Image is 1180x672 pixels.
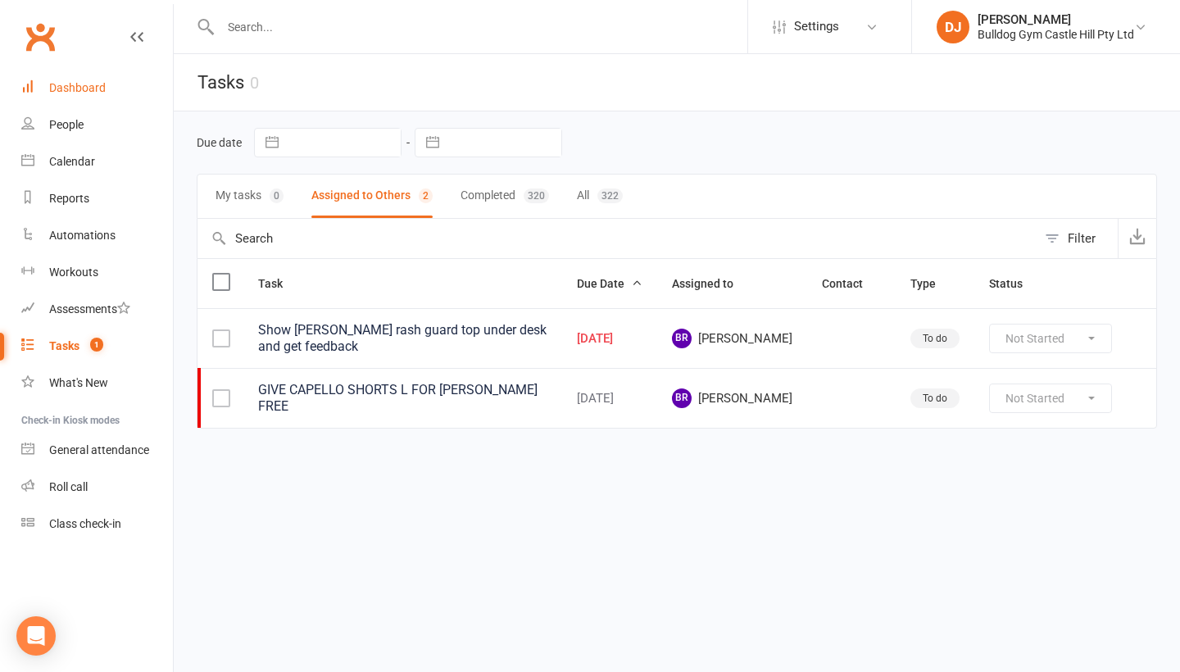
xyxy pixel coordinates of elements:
div: GIVE CAPELLO SHORTS L FOR [PERSON_NAME] FREE [258,382,547,415]
h1: Tasks [174,54,259,111]
div: Workouts [49,266,98,279]
div: Class check-in [49,517,121,530]
a: Dashboard [21,70,173,107]
a: Calendar [21,143,173,180]
button: My tasks0 [216,175,284,218]
a: Automations [21,217,173,254]
div: Tasks [49,339,79,352]
div: [DATE] [577,332,642,346]
div: To do [910,329,960,348]
div: 322 [597,188,623,203]
a: Class kiosk mode [21,506,173,543]
a: What's New [21,365,173,402]
a: Reports [21,180,173,217]
div: Roll call [49,480,88,493]
div: Automations [49,229,116,242]
span: [PERSON_NAME] [672,388,792,408]
div: Open Intercom Messenger [16,616,56,656]
div: [DATE] [577,392,642,406]
a: Workouts [21,254,173,291]
button: Completed320 [461,175,549,218]
a: Clubworx [20,16,61,57]
div: To do [910,388,960,408]
a: General attendance kiosk mode [21,432,173,469]
input: Search [197,219,1037,258]
button: Assigned to [672,274,751,293]
div: Assessments [49,302,130,316]
a: Assessments [21,291,173,328]
button: Status [989,274,1041,293]
span: Task [258,277,301,290]
span: Contact [822,277,881,290]
span: 1 [90,338,103,352]
button: Filter [1037,219,1118,258]
div: General attendance [49,443,149,456]
div: [PERSON_NAME] [978,12,1134,27]
span: BR [672,329,692,348]
div: 320 [524,188,549,203]
button: Type [910,274,954,293]
a: Tasks 1 [21,328,173,365]
button: Task [258,274,301,293]
div: 0 [250,73,259,93]
a: Roll call [21,469,173,506]
button: Contact [822,274,881,293]
span: BR [672,388,692,408]
button: Due Date [577,274,642,293]
div: 0 [270,188,284,203]
div: Show [PERSON_NAME] rash guard top under desk and get feedback [258,322,547,355]
div: Reports [49,192,89,205]
input: Search... [216,16,747,39]
span: Due Date [577,277,642,290]
button: Assigned to Others2 [311,175,433,218]
div: People [49,118,84,131]
span: Assigned to [672,277,751,290]
span: [PERSON_NAME] [672,329,792,348]
div: Calendar [49,155,95,168]
span: Settings [794,8,839,45]
a: People [21,107,173,143]
button: All322 [577,175,623,218]
span: Type [910,277,954,290]
div: DJ [937,11,969,43]
div: Filter [1068,229,1096,248]
div: Bulldog Gym Castle Hill Pty Ltd [978,27,1134,42]
label: Due date [197,136,242,149]
div: 2 [419,188,433,203]
div: What's New [49,376,108,389]
div: Dashboard [49,81,106,94]
span: Status [989,277,1041,290]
